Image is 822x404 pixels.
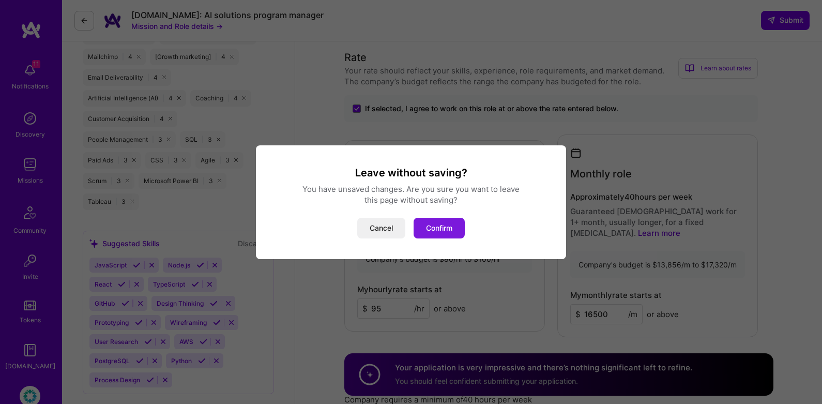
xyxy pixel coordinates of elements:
[414,218,465,238] button: Confirm
[357,218,405,238] button: Cancel
[268,194,554,205] div: this page without saving?
[256,145,566,259] div: modal
[268,166,554,179] h3: Leave without saving?
[268,184,554,194] div: You have unsaved changes. Are you sure you want to leave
